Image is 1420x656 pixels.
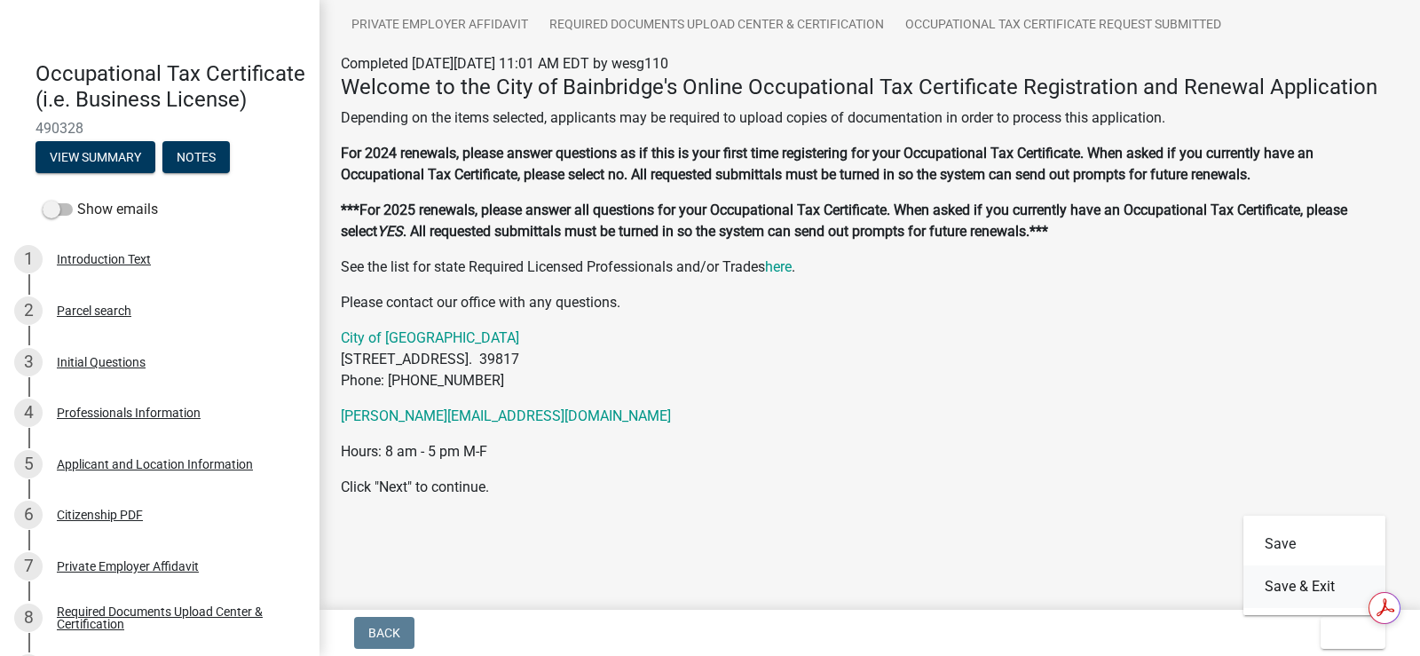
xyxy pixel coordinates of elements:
[1243,523,1385,565] button: Save
[162,141,230,173] button: Notes
[1335,626,1361,640] span: Exit
[1321,617,1385,649] button: Exit
[368,626,400,640] span: Back
[57,605,291,630] div: Required Documents Upload Center & Certification
[14,501,43,529] div: 6
[57,458,253,470] div: Applicant and Location Information
[57,304,131,317] div: Parcel search
[341,477,1399,498] p: Click "Next" to continue.
[341,75,1399,100] h4: Welcome to the City of Bainbridge's Online Occupational Tax Certificate Registration and Renewal ...
[341,292,1399,313] p: Please contact our office with any questions.
[57,407,201,419] div: Professionals Information
[57,509,143,521] div: Citizenship PDF
[765,258,792,275] a: here
[14,348,43,376] div: 3
[14,604,43,632] div: 8
[14,450,43,478] div: 5
[14,296,43,325] div: 2
[57,560,199,573] div: Private Employer Affidavit
[57,356,146,368] div: Initial Questions
[377,223,403,240] strong: YES
[354,617,414,649] button: Back
[57,253,151,265] div: Introduction Text
[1243,565,1385,608] button: Save & Exit
[35,141,155,173] button: View Summary
[341,257,1399,278] p: See the list for state Required Licensed Professionals and/or Trades .
[403,223,1048,240] strong: . All requested submittals must be turned in so the system can send out prompts for future renewa...
[43,199,158,220] label: Show emails
[341,441,1399,462] p: Hours: 8 am - 5 pm M-F
[14,399,43,427] div: 4
[341,202,1347,240] strong: ***For 2025 renewals, please answer all questions for your Occupational Tax Certificate. When ask...
[341,328,1399,391] p: [STREET_ADDRESS]. 39817 Phone: [PHONE_NUMBER]
[1243,516,1385,615] div: Exit
[341,407,671,424] a: [PERSON_NAME][EMAIL_ADDRESS][DOMAIN_NAME]
[341,145,1313,183] strong: For 2024 renewals, please answer questions as if this is your first time registering for your Occ...
[35,120,284,137] span: 490328
[35,61,305,113] h4: Occupational Tax Certificate (i.e. Business License)
[35,151,155,165] wm-modal-confirm: Summary
[341,107,1399,129] p: Depending on the items selected, applicants may be required to upload copies of documentation in ...
[341,55,668,72] span: Completed [DATE][DATE] 11:01 AM EDT by wesg110
[14,245,43,273] div: 1
[341,329,519,346] a: City of [GEOGRAPHIC_DATA]
[14,552,43,581] div: 7
[162,151,230,165] wm-modal-confirm: Notes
